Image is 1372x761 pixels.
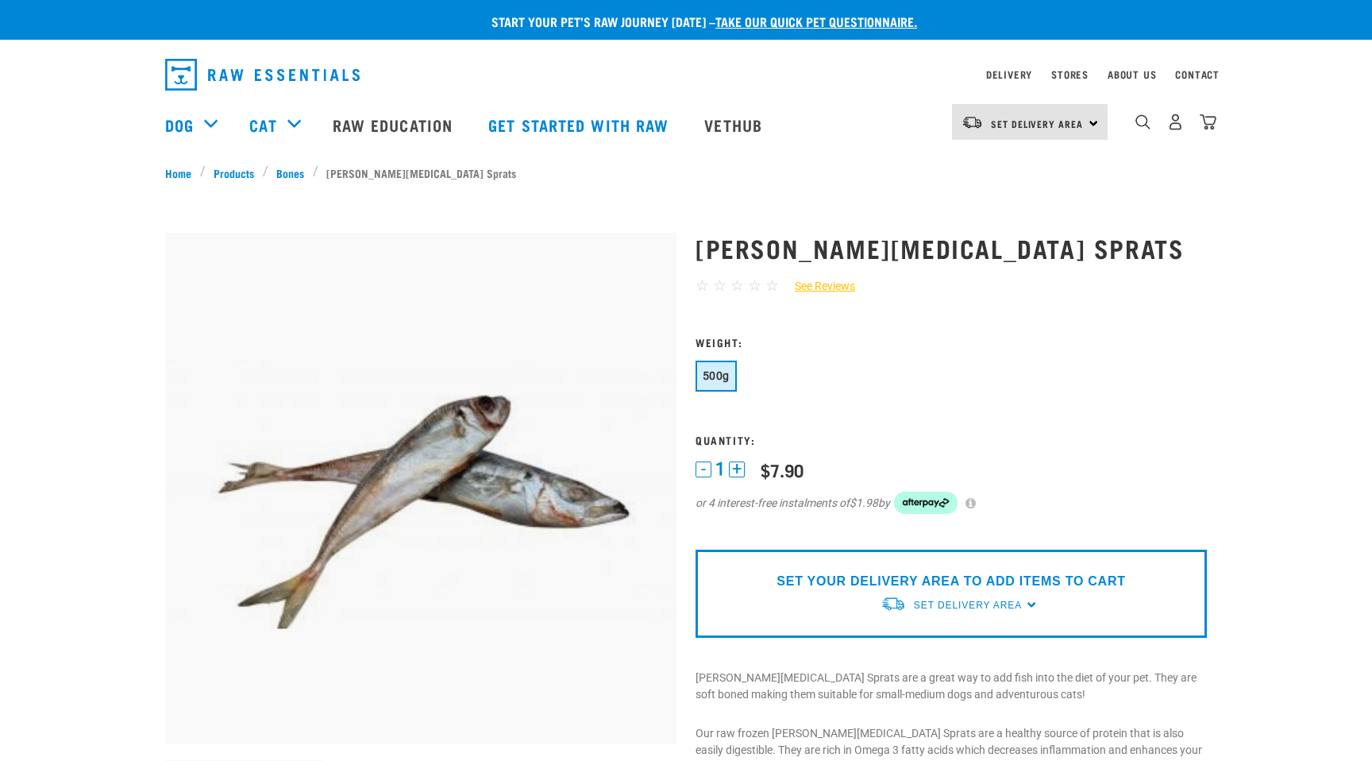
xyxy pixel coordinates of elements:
button: + [729,462,745,477]
span: ☆ [713,276,726,295]
a: Dog [165,113,194,137]
a: Stores [1051,71,1089,77]
div: $7.90 [761,460,804,480]
a: Get started with Raw [472,93,688,156]
img: van-moving.png [881,596,906,612]
a: See Reviews [779,278,855,295]
a: About Us [1108,71,1156,77]
span: Set Delivery Area [914,600,1022,611]
img: van-moving.png [962,115,983,129]
a: Home [165,164,200,181]
img: home-icon@2x.png [1200,114,1216,130]
img: Jack Mackarel Sparts Raw Fish For Dogs [165,233,676,744]
nav: dropdown navigation [152,52,1220,97]
a: Products [206,164,263,181]
span: 1 [715,461,725,477]
span: ☆ [696,276,709,295]
nav: breadcrumbs [165,164,1207,181]
a: Raw Education [317,93,472,156]
a: Contact [1175,71,1220,77]
div: or 4 interest-free instalments of by [696,492,1207,514]
a: Cat [249,113,276,137]
a: Delivery [986,71,1032,77]
span: $1.98 [850,495,878,512]
button: 500g [696,361,737,392]
h1: [PERSON_NAME][MEDICAL_DATA] Sprats [696,234,1207,262]
img: Raw Essentials Logo [165,59,360,91]
h3: Quantity: [696,434,1207,446]
span: ☆ [730,276,744,295]
span: Set Delivery Area [991,121,1083,126]
span: ☆ [748,276,761,295]
img: user.png [1167,114,1184,130]
img: home-icon-1@2x.png [1135,114,1150,129]
img: Afterpay [894,492,958,514]
a: Bones [268,164,313,181]
span: ☆ [765,276,779,295]
a: take our quick pet questionnaire. [715,17,917,25]
h3: Weight: [696,336,1207,348]
p: [PERSON_NAME][MEDICAL_DATA] Sprats are a great way to add fish into the diet of your pet. They ar... [696,670,1207,703]
span: 500g [703,369,730,382]
button: - [696,462,711,477]
a: Vethub [688,93,782,156]
p: SET YOUR DELIVERY AREA TO ADD ITEMS TO CART [777,572,1125,591]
